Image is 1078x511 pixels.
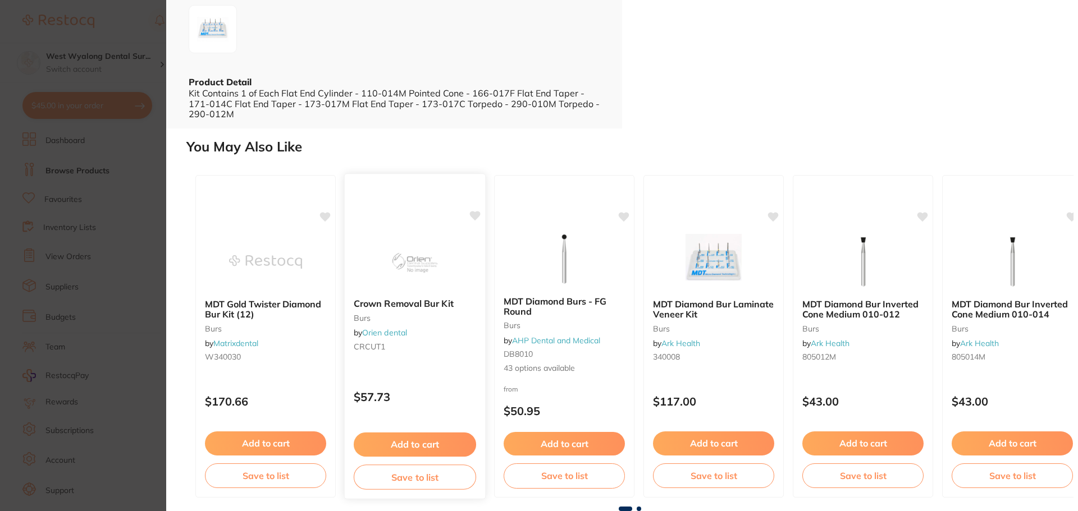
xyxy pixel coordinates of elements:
img: MDT Diamond Burs - FG Round [528,231,601,287]
div: Kit Contains 1 of Each Flat End Cylinder - 110-014M Pointed Cone - 166-017F Flat End Taper - 171-... [189,88,600,119]
a: Ark Health [960,338,999,348]
span: by [802,338,849,348]
b: MDT Diamond Bur Inverted Cone Medium 010-014 [952,299,1073,320]
small: burs [802,324,924,333]
b: Crown Removal Bur Kit [354,298,476,309]
img: MDT Gold Twister Diamond Bur Kit (12) [229,234,302,290]
img: MDT Diamond Bur Inverted Cone Medium 010-012 [826,234,899,290]
img: MDT Diamond Bur Inverted Cone Medium 010-014 [976,234,1049,290]
b: MDT Diamond Bur Inverted Cone Medium 010-012 [802,299,924,320]
button: Save to list [205,463,326,488]
span: 43 options available [504,363,625,374]
small: DB8010 [504,349,625,358]
p: $57.73 [354,390,476,403]
span: by [205,338,258,348]
small: W340030 [205,352,326,361]
p: $43.00 [952,395,1073,408]
button: Save to list [354,464,476,490]
small: 805014M [952,352,1073,361]
small: burs [205,324,326,333]
span: by [952,338,999,348]
a: Orien dental [362,328,407,338]
img: Crown Removal Bur Kit [378,233,451,289]
button: Add to cart [205,431,326,455]
button: Save to list [653,463,774,488]
small: burs [504,321,625,330]
b: MDT Gold Twister Diamond Bur Kit (12) [205,299,326,320]
small: 805012M [802,352,924,361]
a: Ark Health [811,338,849,348]
small: burs [653,324,774,333]
p: $117.00 [653,395,774,408]
small: 340008 [653,352,774,361]
span: by [354,328,407,338]
img: ay8zNDAwMDEtanBn [193,9,233,49]
b: MDT Diamond Bur Laminate Veneer Kit [653,299,774,320]
h2: You May Also Like [186,139,1074,155]
b: Product Detail [189,76,252,88]
button: Add to cart [952,431,1073,455]
button: Save to list [952,463,1073,488]
p: $50.95 [504,404,625,417]
a: AHP Dental and Medical [512,335,600,346]
b: MDT Diamond Burs - FG Round [504,296,625,317]
small: burs [952,324,1073,333]
span: from [504,385,518,393]
button: Add to cart [504,432,625,455]
span: by [504,335,600,346]
button: Save to list [504,463,625,488]
a: Ark Health [661,338,700,348]
button: Save to list [802,463,924,488]
button: Add to cart [802,431,924,455]
p: $43.00 [802,395,924,408]
button: Add to cart [354,432,476,457]
p: $170.66 [205,395,326,408]
small: CRCUT1 [354,342,476,351]
small: burs [354,314,476,323]
span: by [653,338,700,348]
a: Matrixdental [213,338,258,348]
button: Add to cart [653,431,774,455]
img: MDT Diamond Bur Laminate Veneer Kit [677,234,750,290]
